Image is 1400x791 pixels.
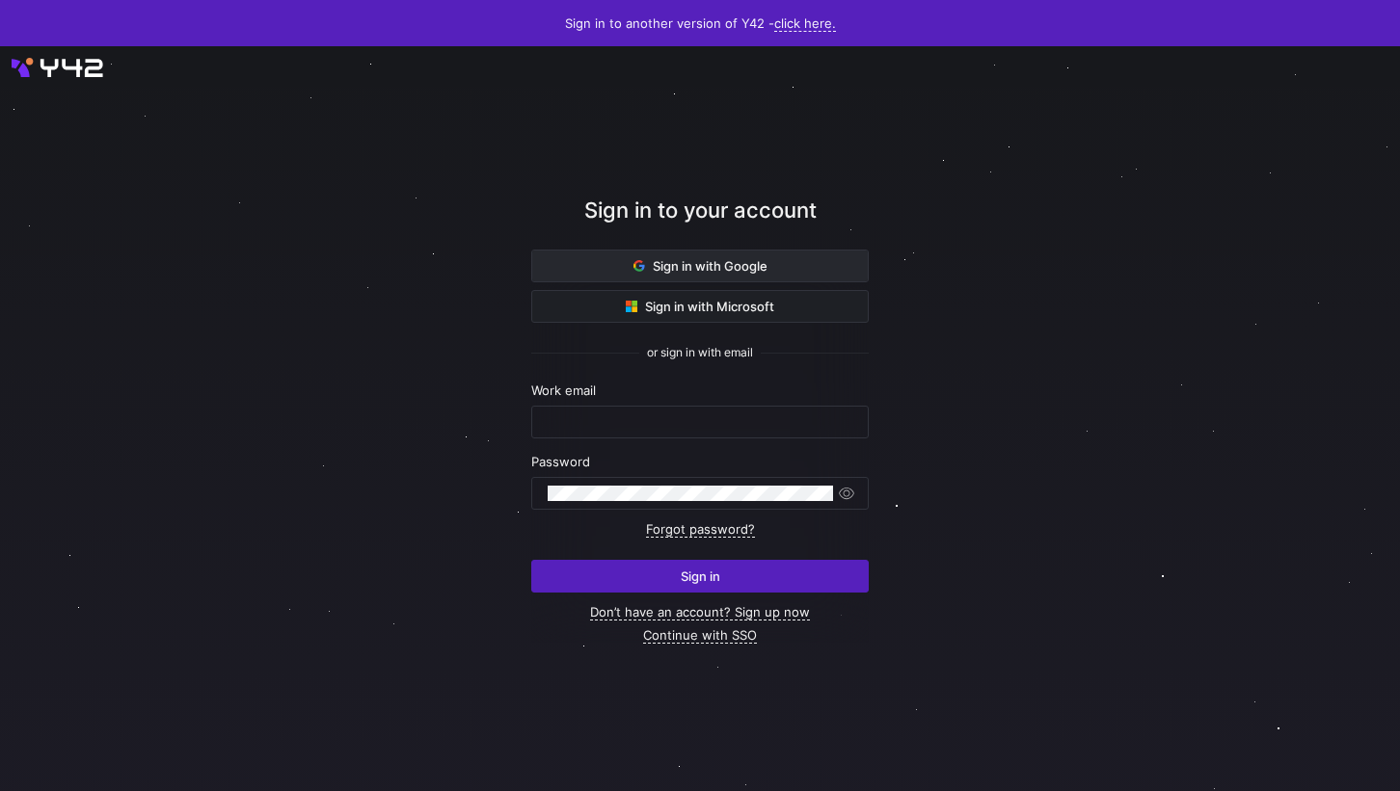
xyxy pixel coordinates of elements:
[531,382,596,398] span: Work email
[643,627,757,644] a: Continue with SSO
[531,454,590,469] span: Password
[633,258,767,274] span: Sign in with Google
[774,15,836,32] a: click here.
[531,560,869,593] button: Sign in
[647,346,753,359] span: or sign in with email
[590,604,810,620] a: Don’t have an account? Sign up now
[531,250,869,282] button: Sign in with Google
[531,290,869,323] button: Sign in with Microsoft
[646,521,755,538] a: Forgot password?
[531,195,869,250] div: Sign in to your account
[626,299,774,314] span: Sign in with Microsoft
[681,568,720,584] span: Sign in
